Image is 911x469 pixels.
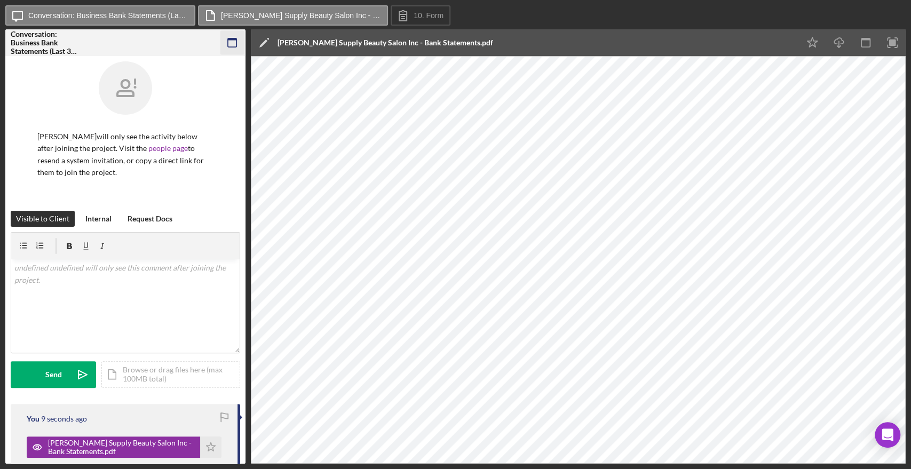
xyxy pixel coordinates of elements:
[37,131,213,179] p: [PERSON_NAME] will only see the activity below after joining the project. Visit the to resend a s...
[27,415,39,423] div: You
[28,11,188,20] label: Conversation: Business Bank Statements (Last 3 Months) ([PERSON_NAME])
[16,211,69,227] div: Visible to Client
[391,5,450,26] button: 10. Form
[278,38,493,47] div: [PERSON_NAME] Supply Beauty Salon Inc - Bank Statements.pdf
[875,422,900,448] div: Open Intercom Messenger
[221,11,381,20] label: [PERSON_NAME] Supply Beauty Salon Inc - Bank Statements.pdf
[122,211,178,227] button: Request Docs
[45,361,62,388] div: Send
[27,436,221,458] button: [PERSON_NAME] Supply Beauty Salon Inc - Bank Statements.pdf
[11,30,85,55] div: Conversation: Business Bank Statements (Last 3 Months) ([PERSON_NAME])
[80,211,117,227] button: Internal
[85,211,112,227] div: Internal
[128,211,172,227] div: Request Docs
[414,11,443,20] label: 10. Form
[11,211,75,227] button: Visible to Client
[5,5,195,26] button: Conversation: Business Bank Statements (Last 3 Months) ([PERSON_NAME])
[48,439,195,456] div: [PERSON_NAME] Supply Beauty Salon Inc - Bank Statements.pdf
[198,5,388,26] button: [PERSON_NAME] Supply Beauty Salon Inc - Bank Statements.pdf
[11,361,96,388] button: Send
[41,415,87,423] time: 2025-09-23 15:29
[148,144,188,153] a: people page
